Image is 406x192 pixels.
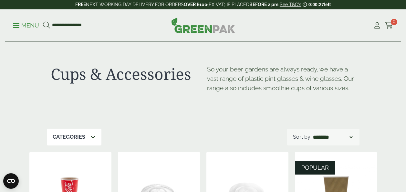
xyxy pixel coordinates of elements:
a: Menu [13,22,39,28]
p: So your beer gardens are always ready, we have a vast range of plastic pint glasses & wine glasse... [207,65,356,92]
h1: Cups & Accessories [51,65,199,83]
i: My Account [373,22,381,29]
a: 0 [385,21,393,30]
p: Categories [53,133,85,141]
span: left [324,2,331,7]
strong: FREE [75,2,86,7]
a: See T&C's [280,2,301,7]
p: Sort by [293,133,310,141]
p: Menu [13,22,39,29]
span: 0:00:27 [308,2,324,7]
select: Shop order [312,133,354,141]
i: Cart [385,22,393,29]
button: Open CMP widget [3,173,19,189]
span: 0 [391,19,397,25]
span: POPULAR [301,164,329,171]
strong: BEFORE 2 pm [249,2,278,7]
strong: OVER £100 [184,2,207,7]
img: GreenPak Supplies [171,17,235,33]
